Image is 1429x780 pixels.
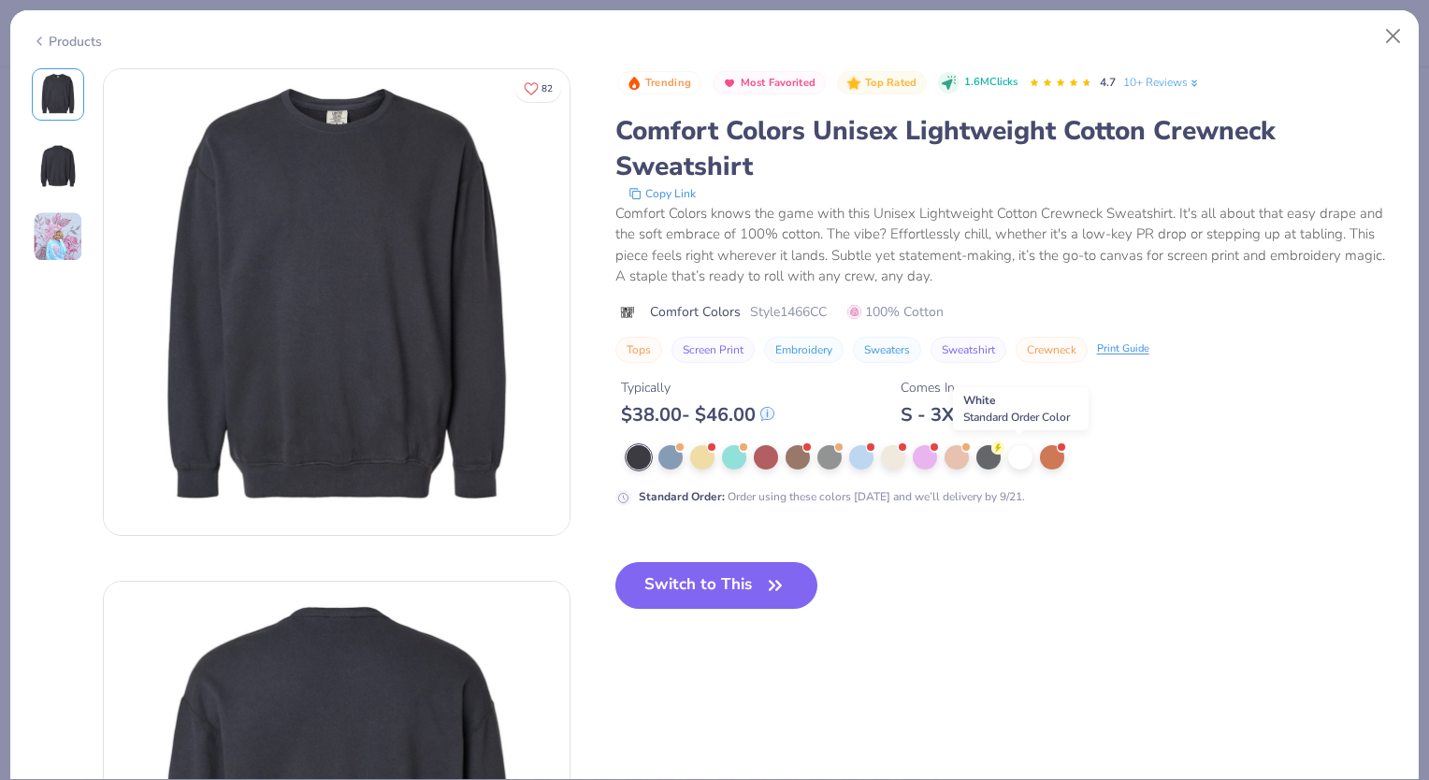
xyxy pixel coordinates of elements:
[639,489,725,504] strong: Standard Order :
[1016,337,1088,363] button: Crewneck
[623,184,701,203] button: copy to clipboard
[964,75,1018,91] span: 1.6M Clicks
[627,76,642,91] img: Trending sort
[36,143,80,188] img: Back
[953,387,1089,430] div: White
[1376,19,1411,54] button: Close
[901,378,964,397] div: Comes In
[639,488,1025,505] div: Order using these colors [DATE] and we’ll delivery by 9/21.
[764,337,844,363] button: Embroidery
[104,69,570,535] img: Front
[615,562,818,609] button: Switch to This
[901,403,964,426] div: S - 3XL
[621,403,774,426] div: $ 38.00 - $ 46.00
[515,75,561,102] button: Like
[1097,341,1149,357] div: Print Guide
[837,71,927,95] button: Badge Button
[847,302,944,322] span: 100% Cotton
[1029,68,1092,98] div: 4.7 Stars
[750,302,827,322] span: Style 1466CC
[671,337,755,363] button: Screen Print
[865,78,917,88] span: Top Rated
[741,78,816,88] span: Most Favorited
[615,113,1398,184] div: Comfort Colors Unisex Lightweight Cotton Crewneck Sweatshirt
[32,32,102,51] div: Products
[931,337,1006,363] button: Sweatshirt
[853,337,921,363] button: Sweaters
[645,78,691,88] span: Trending
[846,76,861,91] img: Top Rated sort
[33,211,83,262] img: User generated content
[615,203,1398,287] div: Comfort Colors knows the game with this Unisex Lightweight Cotton Crewneck Sweatshirt. It's all a...
[963,410,1070,425] span: Standard Order Color
[713,71,826,95] button: Badge Button
[1123,74,1201,91] a: 10+ Reviews
[541,84,553,94] span: 82
[621,378,774,397] div: Typically
[722,76,737,91] img: Most Favorited sort
[617,71,701,95] button: Badge Button
[615,305,641,320] img: brand logo
[615,337,662,363] button: Tops
[36,72,80,117] img: Front
[1100,75,1116,90] span: 4.7
[650,302,741,322] span: Comfort Colors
